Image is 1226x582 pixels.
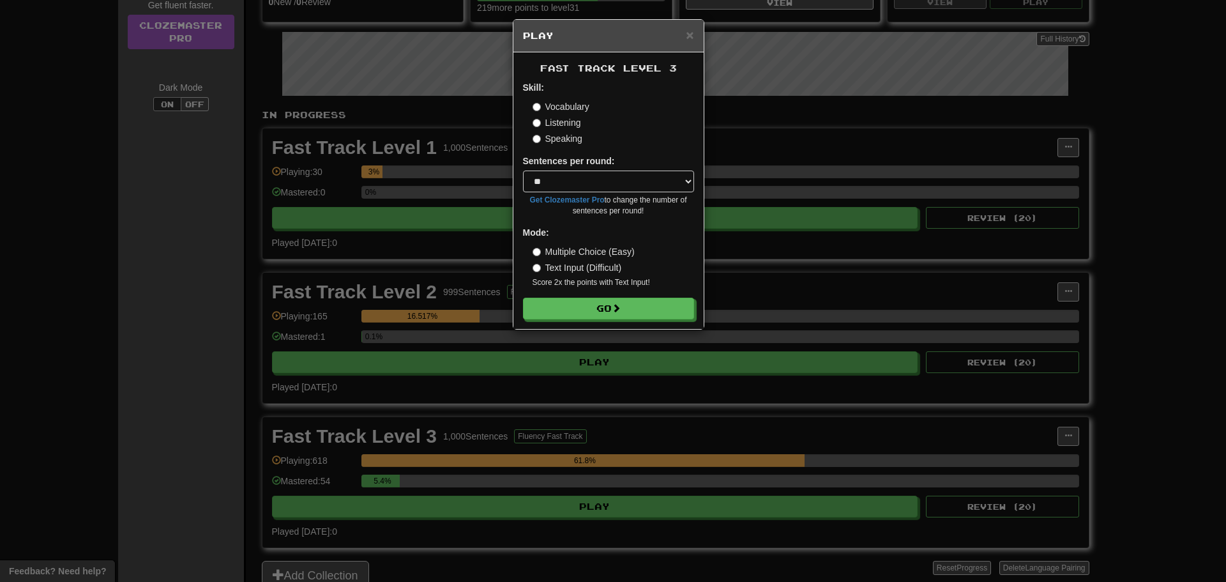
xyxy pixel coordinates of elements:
strong: Skill: [523,82,544,93]
label: Sentences per round: [523,155,615,167]
h5: Play [523,29,694,42]
input: Vocabulary [533,103,541,111]
label: Listening [533,116,581,129]
input: Text Input (Difficult) [533,264,541,272]
label: Speaking [533,132,582,145]
input: Multiple Choice (Easy) [533,248,541,256]
small: Score 2x the points with Text Input ! [533,277,694,288]
input: Speaking [533,135,541,143]
button: Go [523,298,694,319]
button: Close [686,28,693,42]
span: Fast Track Level 3 [540,63,677,73]
label: Vocabulary [533,100,589,113]
strong: Mode: [523,227,549,238]
span: × [686,27,693,42]
input: Listening [533,119,541,127]
label: Text Input (Difficult) [533,261,622,274]
label: Multiple Choice (Easy) [533,245,635,258]
small: to change the number of sentences per round! [523,195,694,217]
a: Get Clozemaster Pro [530,195,605,204]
